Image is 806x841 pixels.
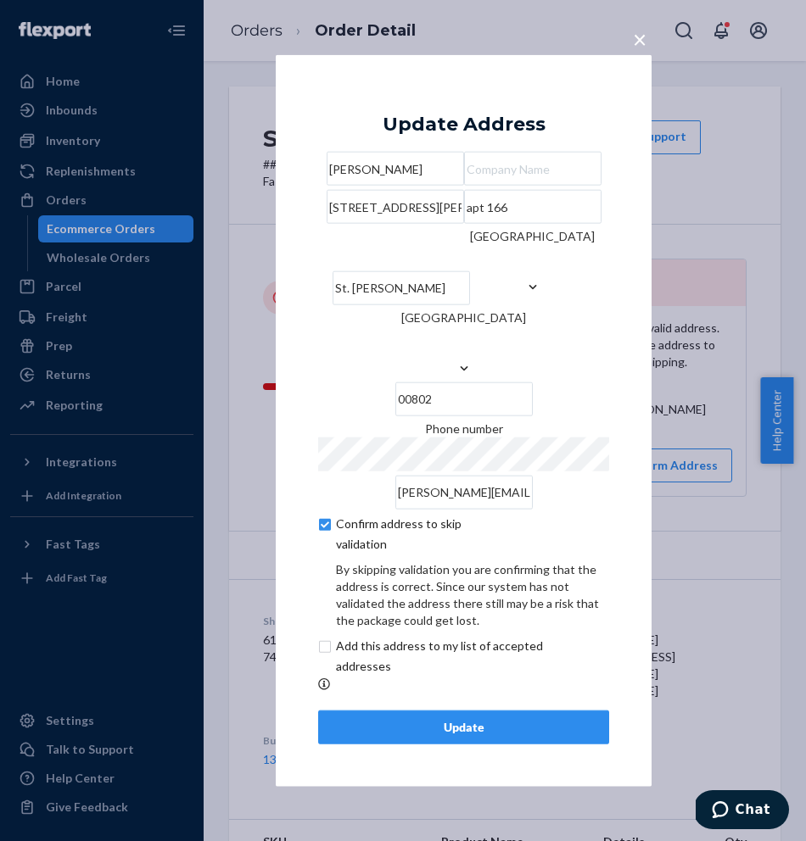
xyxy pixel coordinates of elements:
input: City [333,270,470,304]
iframe: Opens a widget where you can chat to one of our agents [696,790,789,833]
input: Street Address [327,190,464,224]
input: [GEOGRAPHIC_DATA] [463,326,465,359]
input: Email (Only Required for International) [395,475,533,509]
input: ZIP Code [395,382,533,415]
span: Phone number [425,420,503,435]
div: Update [333,718,595,735]
div: [GEOGRAPHIC_DATA] [401,309,526,326]
span: × [633,25,646,53]
div: [GEOGRAPHIC_DATA] [470,228,595,245]
button: Update [318,710,609,744]
input: [GEOGRAPHIC_DATA] [532,245,534,279]
input: Company Name [464,152,602,186]
div: By skipping validation you are confirming that the address is correct. Since our system has not v... [336,560,609,628]
input: Street Address 2 (Optional) [464,190,602,224]
div: Update Address [383,114,546,135]
input: First & Last Name [327,152,464,186]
